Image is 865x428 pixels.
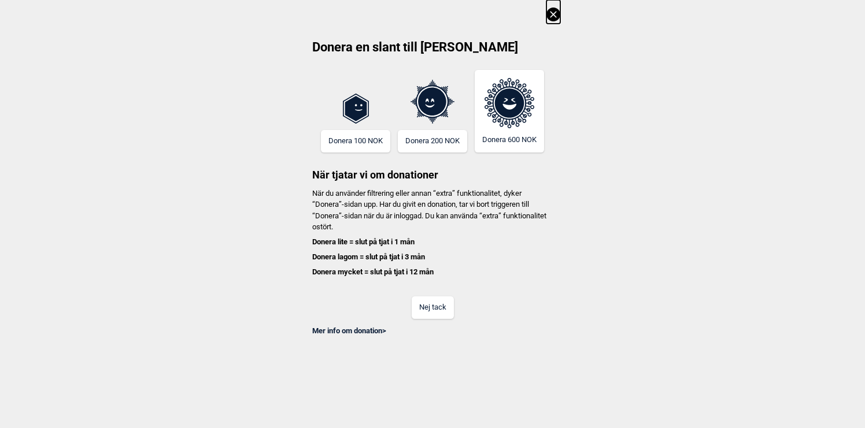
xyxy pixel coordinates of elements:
[312,326,386,335] a: Mer info om donation>
[312,237,415,246] b: Donera lite = slut på tjat i 1 mån
[305,188,560,278] p: När du använder filtrering eller annan “extra” funktionalitet, dyker “Donera”-sidan upp. Har du g...
[305,39,560,64] h2: Donera en slant till [PERSON_NAME]
[398,130,467,152] button: Donera 200 NOK
[321,130,390,152] button: Donera 100 NOK
[312,267,434,276] b: Donera mycket = slut på tjat i 12 mån
[412,296,454,319] button: Nej tack
[312,252,425,261] b: Donera lagom = slut på tjat i 3 mån
[475,70,544,152] button: Donera 600 NOK
[305,152,560,182] h3: När tjatar vi om donationer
